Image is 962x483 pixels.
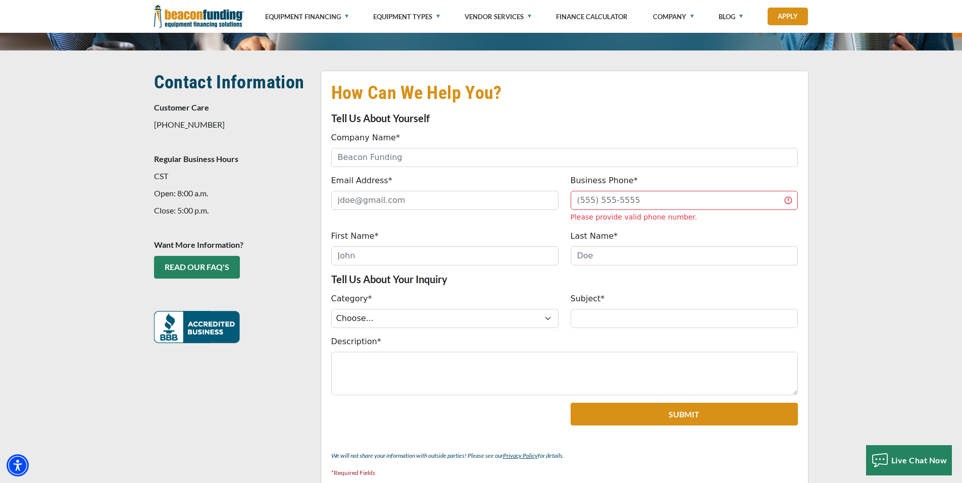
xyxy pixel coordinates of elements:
h2: How Can We Help You? [331,81,798,104]
p: Open: 8:00 a.m. [154,187,309,199]
div: Accessibility Menu [7,454,29,476]
input: jdoe@gmail.com [331,191,559,210]
label: Last Name* [571,230,618,242]
p: [PHONE_NUMBER] [154,119,309,131]
p: CST [154,170,309,182]
input: (555) 555-5555 [571,191,798,210]
strong: Regular Business Hours [154,154,238,164]
h2: Contact Information [154,71,309,94]
label: Subject* [571,293,605,305]
div: Please provide valid phone number. [571,212,798,223]
span: Live Chat Now [891,455,947,465]
p: *Required Fields [331,467,798,479]
iframe: reCAPTCHA [331,403,454,434]
label: Email Address* [331,175,392,187]
button: Submit [571,403,798,425]
label: Description* [331,336,381,348]
strong: Customer Care [154,102,209,112]
p: We will not share your information with outside parties! Please see our for details. [331,450,798,462]
a: Apply [768,8,808,25]
a: Privacy Policy [503,452,538,459]
img: READ OUR FAQ's [154,311,240,343]
label: Business Phone* [571,175,638,187]
input: Doe [571,246,798,265]
label: Category* [331,293,372,305]
label: Company Name* [331,132,400,144]
button: Live Chat Now [866,445,952,475]
p: Tell Us About Your Inquiry [331,273,798,285]
a: READ OUR FAQ's - open in a new tab [154,256,240,279]
p: Tell Us About Yourself [331,112,798,124]
p: Close: 5:00 p.m. [154,204,309,217]
input: John [331,246,559,265]
input: Beacon Funding [331,148,798,167]
label: First Name* [331,230,379,242]
strong: Want More Information? [154,240,243,249]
